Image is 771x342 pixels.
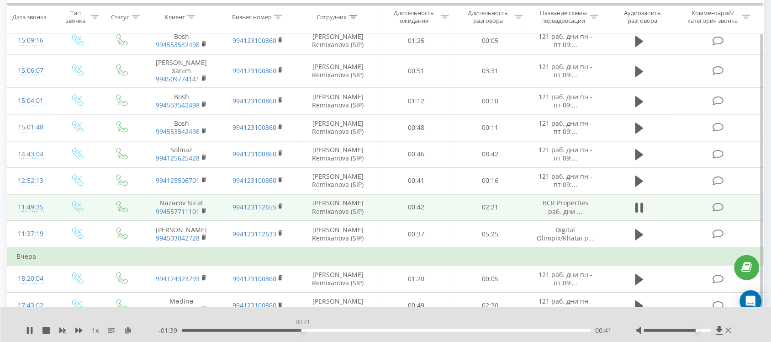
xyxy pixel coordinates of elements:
[16,172,45,190] div: 12:52:13
[143,194,220,220] td: Nəzərov Nicat
[232,150,276,158] a: 994123100860
[232,13,272,21] div: Бизнес номер
[454,54,528,88] td: 03:31
[158,326,182,335] span: - 01:39
[539,297,592,314] span: 121 раб. дни пн - пт 09:...
[539,92,592,109] span: 121 раб. дни пн - пт 09:...
[380,54,454,88] td: 00:51
[16,297,45,315] div: 17:43:02
[143,54,220,88] td: [PERSON_NAME] Xanım
[596,326,612,335] span: 00:41
[454,194,528,220] td: 02:21
[464,10,512,25] div: Длительность разговора
[740,290,762,312] div: Open Intercom Messenger
[380,221,454,248] td: 00:37
[232,274,276,283] a: 994123100860
[454,27,528,54] td: 00:05
[380,167,454,194] td: 00:41
[16,118,45,136] div: 15:01:48
[380,292,454,319] td: 00:49
[16,62,45,80] div: 15:06:07
[143,27,220,54] td: Bosh
[454,292,528,319] td: 02:30
[156,101,200,109] a: 994553542498
[539,119,592,136] span: 121 раб. дни пн - пт 09:...
[165,13,185,21] div: Клиент
[156,75,200,83] a: 994509774141
[297,27,380,54] td: [PERSON_NAME] Remixanova (SIP)
[63,10,89,25] div: Тип звонка
[156,154,200,162] a: 994125625428
[454,167,528,194] td: 00:16
[12,13,47,21] div: Дата звонка
[454,114,528,141] td: 00:11
[232,230,276,238] a: 994123112633
[16,270,45,288] div: 18:20:04
[232,123,276,132] a: 994123100860
[16,32,45,49] div: 15:09:16
[696,329,700,332] div: Accessibility label
[232,301,276,310] a: 994123100860
[111,13,129,21] div: Статус
[539,62,592,79] span: 121 раб. дни пн - пт 09:...
[301,329,305,332] div: Accessibility label
[539,145,592,162] span: 121 раб. дни пн - пт 09:...
[380,266,454,292] td: 01:20
[143,141,220,167] td: Solmaz
[380,27,454,54] td: 01:25
[390,10,438,25] div: Длительность ожидания
[156,40,200,49] a: 994553542498
[380,141,454,167] td: 00:46
[543,198,588,215] span: BCR Properties раб. дни ...
[232,36,276,45] a: 994123100860
[232,176,276,185] a: 994123100860
[156,207,200,216] a: 994557711101
[156,127,200,136] a: 994553542498
[143,88,220,114] td: Bosh
[380,88,454,114] td: 01:12
[380,194,454,220] td: 00:42
[454,266,528,292] td: 00:05
[156,176,200,185] a: 994125506701
[294,316,312,329] div: 00:41
[92,326,99,335] span: 1 x
[454,141,528,167] td: 08:42
[16,198,45,216] div: 11:49:35
[143,292,220,319] td: Mədinə
[539,32,592,49] span: 121 раб. дни пн - пт 09:...
[143,221,220,248] td: [PERSON_NAME]
[16,225,45,243] div: 11:37:19
[297,114,380,141] td: [PERSON_NAME] Remixanova (SIP)
[297,221,380,248] td: [PERSON_NAME] Remixanova (SIP)
[297,88,380,114] td: [PERSON_NAME] Remixanova (SIP)
[232,66,276,75] a: 994123100860
[297,167,380,194] td: [PERSON_NAME] Remixanova (SIP)
[454,221,528,248] td: 05:25
[297,194,380,220] td: [PERSON_NAME] Remixanova (SIP)
[539,172,592,189] span: 121 раб. дни пн - пт 09:...
[297,141,380,167] td: [PERSON_NAME] Remixanova (SIP)
[687,10,740,25] div: Комментарий/категория звонка
[454,88,528,114] td: 00:10
[317,13,347,21] div: Сотрудник
[16,92,45,110] div: 15:04:01
[156,234,200,242] a: 994503042728
[156,274,200,283] a: 994124323793
[232,203,276,211] a: 994123112655
[156,305,200,314] a: 994705079525
[613,10,672,25] div: Аудиозапись разговора
[539,270,592,287] span: 121 раб. дни пн - пт 09:...
[143,114,220,141] td: Bosh
[297,292,380,319] td: [PERSON_NAME] Remixanova (SIP)
[16,145,45,163] div: 14:43:04
[380,114,454,141] td: 00:48
[297,54,380,88] td: [PERSON_NAME] Remixanova (SIP)
[539,10,588,25] div: Название схемы переадресации
[7,247,764,266] td: Вчера
[537,225,594,242] span: Digital Olimpik/Khatai р...
[232,96,276,105] a: 994123100860
[297,266,380,292] td: [PERSON_NAME] Remixanova (SIP)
